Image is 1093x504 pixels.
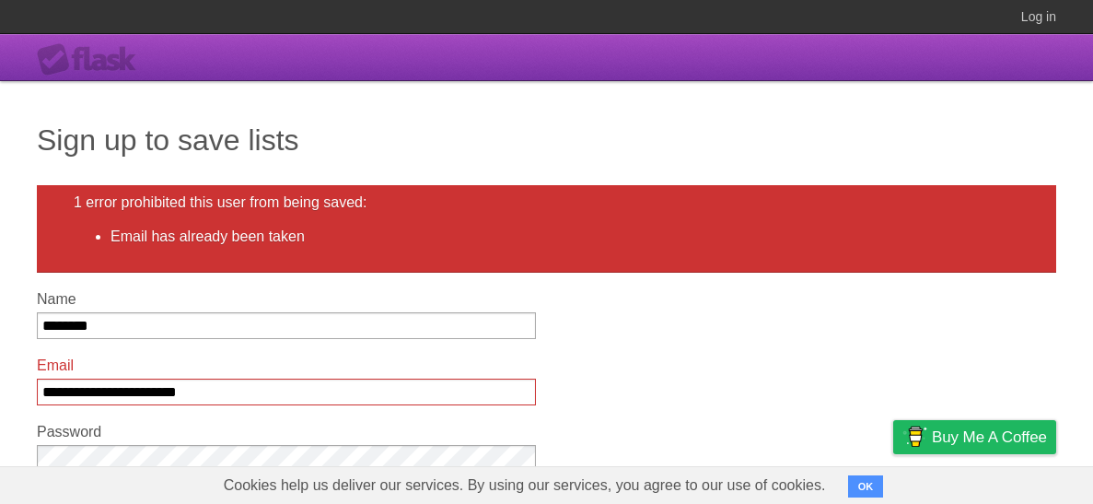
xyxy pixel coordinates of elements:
[902,421,927,452] img: Buy me a coffee
[893,420,1056,454] a: Buy me a coffee
[932,421,1047,453] span: Buy me a coffee
[848,475,884,498] button: OK
[37,118,1056,162] h1: Sign up to save lists
[37,43,147,76] div: Flask
[110,226,1019,248] li: Email has already been taken
[205,467,844,504] span: Cookies help us deliver our services. By using our services, you agree to our use of cookies.
[74,194,1019,211] h2: 1 error prohibited this user from being saved:
[37,357,536,374] label: Email
[37,424,536,440] label: Password
[37,291,536,308] label: Name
